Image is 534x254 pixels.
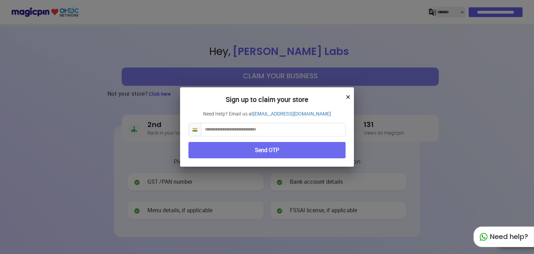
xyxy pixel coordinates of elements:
div: Need help? [474,227,534,247]
a: [EMAIL_ADDRESS][DOMAIN_NAME] [253,110,331,117]
button: Send OTP [188,142,346,158]
img: whatapp_green.7240e66a.svg [479,233,488,241]
span: 🇮🇳 [189,123,201,136]
h2: Sign up to claim your store [188,96,346,110]
p: Need Help? Email us at [188,110,346,117]
button: × [346,91,350,103]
